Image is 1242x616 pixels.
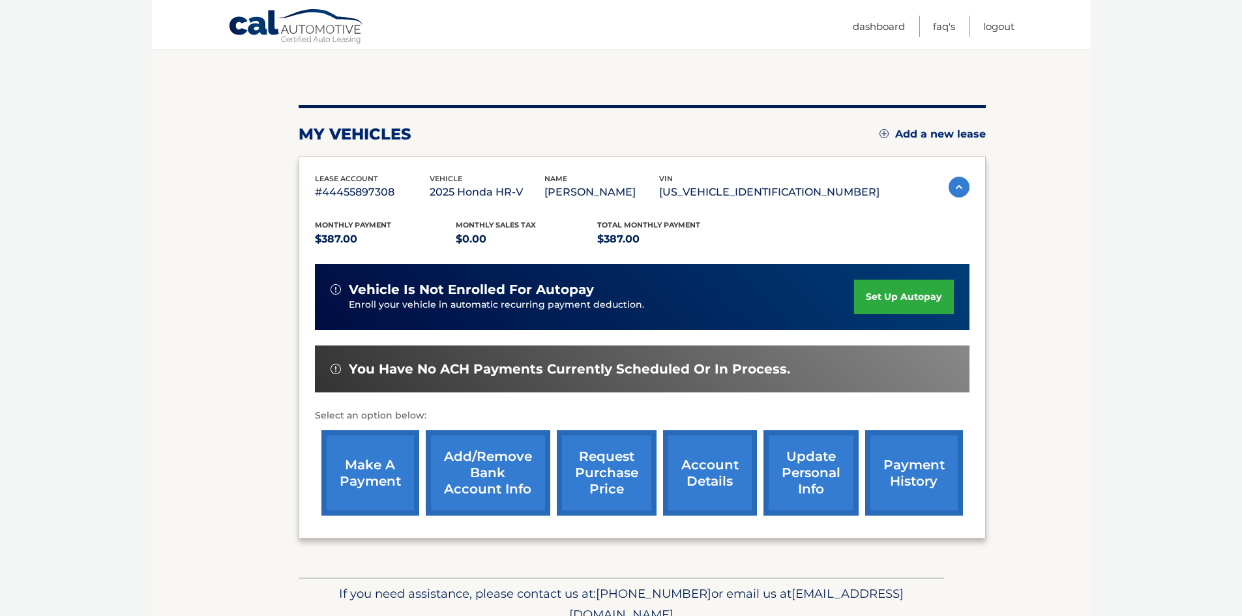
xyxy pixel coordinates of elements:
[315,230,456,248] p: $387.00
[331,364,341,374] img: alert-white.svg
[315,220,391,229] span: Monthly Payment
[315,183,430,201] p: #44455897308
[949,177,969,198] img: accordion-active.svg
[663,430,757,516] a: account details
[763,430,859,516] a: update personal info
[853,16,905,37] a: Dashboard
[349,361,790,377] span: You have no ACH payments currently scheduled or in process.
[544,174,567,183] span: name
[983,16,1014,37] a: Logout
[315,408,969,424] p: Select an option below:
[880,128,986,141] a: Add a new lease
[430,183,544,201] p: 2025 Honda HR-V
[854,280,953,314] a: set up autopay
[321,430,419,516] a: make a payment
[880,129,889,138] img: add.svg
[349,282,594,298] span: vehicle is not enrolled for autopay
[315,174,378,183] span: lease account
[544,183,659,201] p: [PERSON_NAME]
[349,298,855,312] p: Enroll your vehicle in automatic recurring payment deduction.
[456,230,597,248] p: $0.00
[865,430,963,516] a: payment history
[557,430,657,516] a: request purchase price
[299,125,411,144] h2: my vehicles
[426,430,550,516] a: Add/Remove bank account info
[597,220,700,229] span: Total Monthly Payment
[430,174,462,183] span: vehicle
[597,230,739,248] p: $387.00
[456,220,536,229] span: Monthly sales Tax
[933,16,955,37] a: FAQ's
[596,586,711,601] span: [PHONE_NUMBER]
[659,174,673,183] span: vin
[659,183,880,201] p: [US_VEHICLE_IDENTIFICATION_NUMBER]
[331,284,341,295] img: alert-white.svg
[228,8,365,46] a: Cal Automotive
